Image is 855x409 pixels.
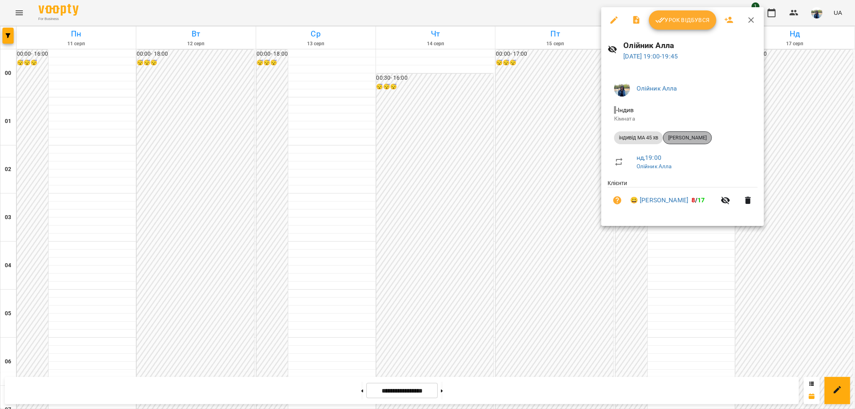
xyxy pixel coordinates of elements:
div: [PERSON_NAME] [663,131,712,144]
a: 😀 [PERSON_NAME] [630,195,688,205]
span: індивід МА 45 хв [614,134,663,141]
span: Урок відбувся [655,15,710,25]
a: [DATE] 19:00-19:45 [624,52,678,60]
p: Кімната [614,115,751,123]
a: Олійник Алла [637,163,672,169]
a: нд , 19:00 [637,154,661,161]
ul: Клієнти [608,179,758,216]
span: 17 [698,196,705,204]
span: - Індив [614,106,636,114]
b: / [691,196,705,204]
img: 79bf113477beb734b35379532aeced2e.jpg [614,81,630,97]
button: Урок відбувся [649,10,716,30]
span: [PERSON_NAME] [663,134,711,141]
span: 8 [691,196,695,204]
a: Олійник Алла [637,85,677,92]
h6: Олійник Алла [624,39,758,52]
button: Візит ще не сплачено. Додати оплату? [608,191,627,210]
